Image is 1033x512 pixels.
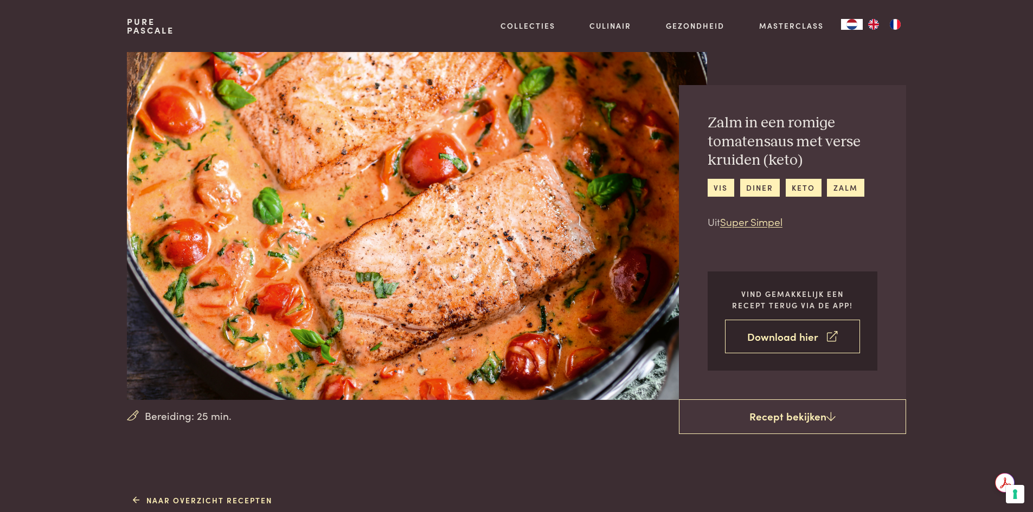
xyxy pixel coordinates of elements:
[786,179,822,197] a: keto
[679,399,906,434] a: Recept bekijken
[841,19,906,30] aside: Language selected: Nederlands
[863,19,884,30] a: EN
[740,179,780,197] a: diner
[841,19,863,30] a: NL
[725,288,860,310] p: Vind gemakkelijk een recept terug via de app!
[127,52,707,400] img: Zalm in een romige tomatensaus met verse kruiden (keto)
[145,408,232,424] span: Bereiding: 25 min.
[589,20,631,31] a: Culinair
[708,179,734,197] a: vis
[863,19,906,30] ul: Language list
[720,214,782,229] a: Super Simpel
[708,114,877,170] h2: Zalm in een romige tomatensaus met verse kruiden (keto)
[708,214,877,230] p: Uit
[501,20,555,31] a: Collecties
[666,20,724,31] a: Gezondheid
[133,495,272,506] a: Naar overzicht recepten
[759,20,824,31] a: Masterclass
[1006,485,1024,503] button: Uw voorkeuren voor toestemming voor trackingtechnologieën
[884,19,906,30] a: FR
[841,19,863,30] div: Language
[127,17,174,35] a: PurePascale
[725,320,860,354] a: Download hier
[827,179,864,197] a: zalm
